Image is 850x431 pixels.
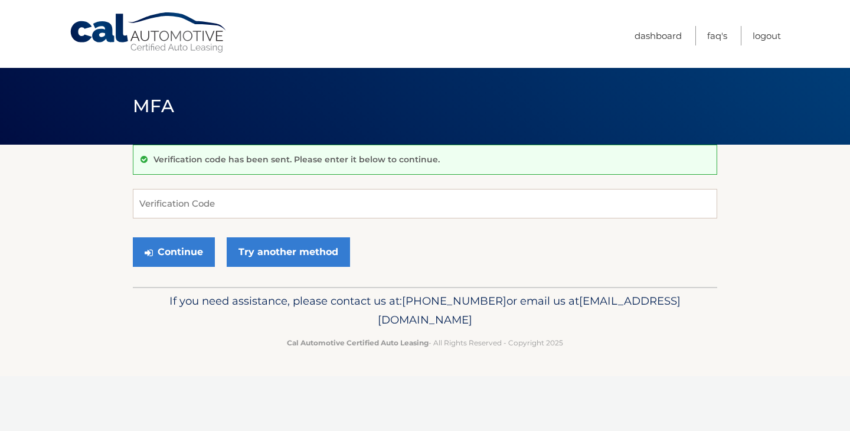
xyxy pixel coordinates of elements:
[227,237,350,267] a: Try another method
[402,294,506,308] span: [PHONE_NUMBER]
[287,338,429,347] strong: Cal Automotive Certified Auto Leasing
[378,294,681,326] span: [EMAIL_ADDRESS][DOMAIN_NAME]
[153,154,440,165] p: Verification code has been sent. Please enter it below to continue.
[133,95,174,117] span: MFA
[69,12,228,54] a: Cal Automotive
[635,26,682,45] a: Dashboard
[140,337,710,349] p: - All Rights Reserved - Copyright 2025
[133,237,215,267] button: Continue
[707,26,727,45] a: FAQ's
[133,189,717,218] input: Verification Code
[140,292,710,329] p: If you need assistance, please contact us at: or email us at
[753,26,781,45] a: Logout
